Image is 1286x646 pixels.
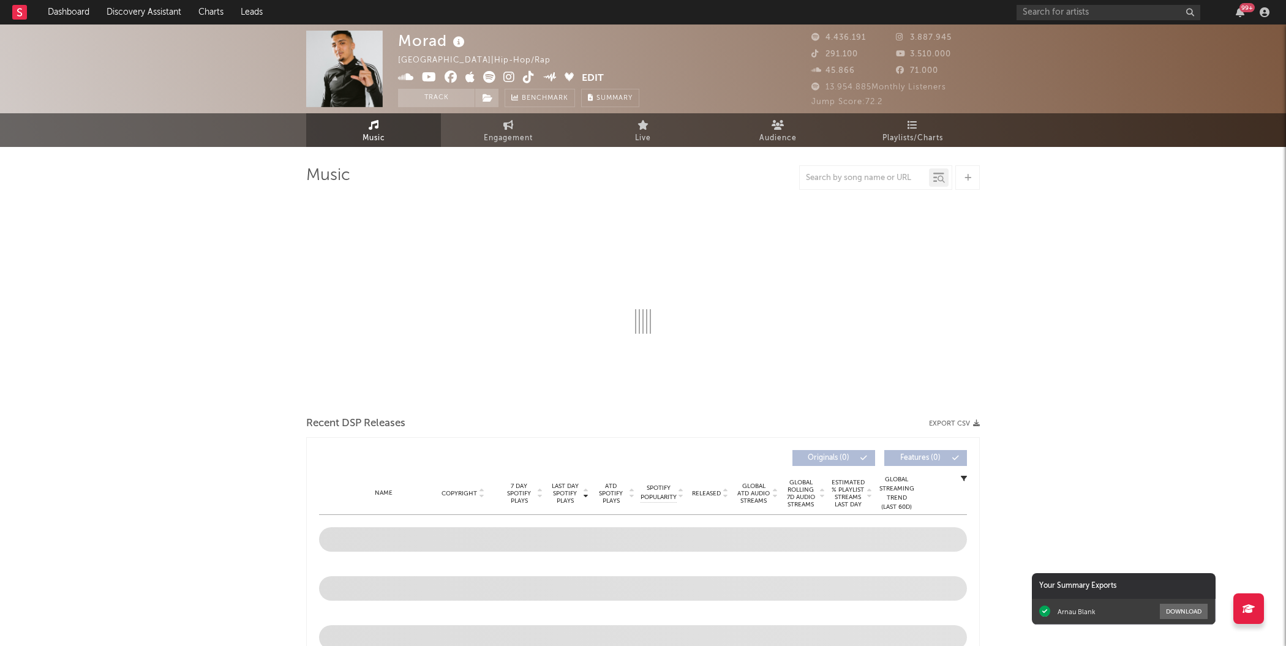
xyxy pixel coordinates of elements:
div: Your Summary Exports [1032,573,1216,599]
span: Features ( 0 ) [892,454,949,462]
a: Audience [710,113,845,147]
button: Summary [581,89,639,107]
a: Live [576,113,710,147]
span: Copyright [442,490,477,497]
div: Name [344,489,424,498]
span: Recent DSP Releases [306,416,405,431]
a: Benchmark [505,89,575,107]
a: Music [306,113,441,147]
a: Engagement [441,113,576,147]
div: [GEOGRAPHIC_DATA] | Hip-Hop/Rap [398,53,565,68]
button: Track [398,89,475,107]
span: Summary [596,95,633,102]
span: Playlists/Charts [882,131,943,146]
a: Playlists/Charts [845,113,980,147]
span: Jump Score: 72.2 [811,98,882,106]
span: 291.100 [811,50,858,58]
div: 99 + [1239,3,1255,12]
span: 13.954.885 Monthly Listeners [811,83,946,91]
span: ATD Spotify Plays [595,483,627,505]
div: Global Streaming Trend (Last 60D) [878,475,915,512]
span: 7 Day Spotify Plays [503,483,535,505]
input: Search for artists [1017,5,1200,20]
button: Download [1160,604,1208,619]
span: Engagement [484,131,533,146]
button: 99+ [1236,7,1244,17]
span: Spotify Popularity [641,484,677,502]
span: Global ATD Audio Streams [737,483,770,505]
span: Global Rolling 7D Audio Streams [784,479,818,508]
button: Features(0) [884,450,967,466]
span: Released [692,490,721,497]
div: Morad [398,31,468,51]
span: 3.887.945 [896,34,952,42]
span: Music [363,131,385,146]
span: Benchmark [522,91,568,106]
span: 71.000 [896,67,938,75]
span: Estimated % Playlist Streams Last Day [831,479,865,508]
button: Edit [582,71,604,86]
span: Originals ( 0 ) [800,454,857,462]
span: 4.436.191 [811,34,866,42]
input: Search by song name or URL [800,173,929,183]
span: Audience [759,131,797,146]
button: Export CSV [929,420,980,427]
div: Arnau Blank [1058,607,1096,616]
span: Last Day Spotify Plays [549,483,581,505]
button: Originals(0) [792,450,875,466]
span: Live [635,131,651,146]
span: 45.866 [811,67,855,75]
span: 3.510.000 [896,50,951,58]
